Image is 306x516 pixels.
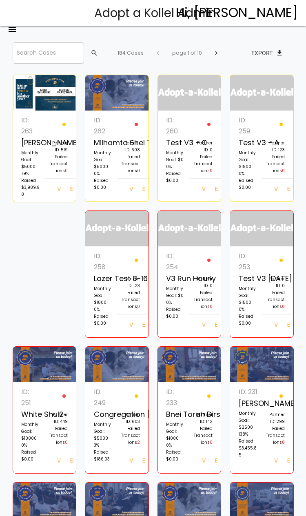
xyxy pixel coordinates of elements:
p: Partner ID: 0 [193,140,212,153]
p: ID: 251 [21,386,40,408]
p: Monthly Goal: $1500 [239,285,257,306]
p: Partner ID: 123 [121,275,140,289]
h4: Hi, [PERSON_NAME] [176,5,298,20]
p: Failed Transactions [193,289,212,310]
a: Partner ID: 0 Failed Transactions0 [189,250,217,314]
p: ID: 259 [239,115,257,137]
span: 0 [210,168,213,174]
p: [PERSON_NAME] [21,137,40,149]
a: Partner ID: 449 Failed Transactions0 [44,386,72,450]
a: Partner ID: 519 Failed Transactions0 [44,115,72,178]
p: page 1 of 10 [172,49,202,58]
p: Monthly Goal: $0 [166,149,185,163]
a: Edit [136,319,149,333]
a: Edit [281,319,294,333]
a: Edit [281,454,294,469]
a: Partner ID: 123 Failed Transactions0 [117,250,144,314]
p: Partner ID: 608 [121,140,140,153]
img: z9NQUo20Gg.X4VDNcvjTb.jpg [85,75,149,111]
p: Failed Transactions [121,153,140,174]
p: 0% Raised $0.00 [94,170,113,191]
a: View [195,454,208,469]
p: 0% Raised $0.00 [21,442,40,463]
span: search [91,46,98,60]
p: Monthly Goal: $1800 [239,149,257,170]
a: ID: 253 Test V3 [DATE] Monthly Goal: $1500 0% Raised $0.00 [234,250,262,331]
p: Partner ID: 142 [193,411,212,425]
p: Monthly Goal: $2500 [239,410,257,431]
p: 79% Raised $3,989.98 [21,170,40,198]
a: ID: 231 [PERSON_NAME] Monthly Goal: $2500 138% Raised $3,455.85 [234,386,262,463]
img: logonobg.png [230,211,293,246]
a: View [268,183,281,197]
p: Monthly Goal: $5000 [94,149,113,170]
p: ID: 254 [166,250,185,272]
a: Edit [64,183,77,197]
a: ID: 251 White Shul2 Monthly Goal: $10000 0% Raised $0.00 [17,386,44,467]
p: Test v3 - c [166,137,185,149]
a: View [51,183,64,197]
a: Edit [64,454,77,469]
img: MXEQqoZPwO.sv5M4pC8Sb.jpg [158,347,221,382]
p: Failed Transactions [49,153,67,174]
p: v3 run hourly [166,272,185,285]
a: View [123,183,136,197]
span: 0 [210,439,213,445]
button: search [84,46,103,60]
p: Partner ID: 123 [266,140,285,153]
a: View [123,454,136,469]
a: View [195,319,208,333]
p: Monthly Goal: $10000 [21,421,40,442]
img: 6GPLfb0Mk4.zBtvR2DLF4.png [13,347,76,382]
a: Edit [281,183,294,197]
p: Partner ID: 449 [49,411,67,425]
p: ID: 262 [94,115,113,137]
p: 138% Raised $3,455.85 [239,431,257,458]
p: 184 Cases [118,49,144,58]
a: ID: 259 Test v3 - A Monthly Goal: $1800 0% Raised $0.00 [234,115,262,195]
a: ID: 249 Congregation [PERSON_NAME] Monthly Goal: $5000 3% Raised $186.03 [89,386,117,467]
p: White Shul2 [21,408,40,421]
p: Test v3 - A [239,137,257,149]
p: Failed Transactions [121,289,140,310]
a: Edit [136,183,149,197]
a: Edit [208,183,222,197]
p: 0% Raised $0.00 [239,170,257,191]
span: chevron_right [213,46,220,60]
img: nqT0rzcf2C.M5AQECmsOx.jpg [85,347,149,382]
p: Failed Transactions [266,289,285,310]
a: View [195,183,208,197]
span: 0 [210,303,213,310]
p: [PERSON_NAME] [239,397,257,410]
img: I2vVEkmzLd.fvn3D5NTra.png [13,75,76,111]
p: Failed Transactions [193,425,212,446]
button: Exportfile_download [245,46,290,60]
span: 0 [282,168,285,174]
a: Partner ID: 123 Failed Transactions0 [262,115,289,178]
p: ID: 233 [166,386,185,408]
a: Partner ID: 142 Failed Transactions0 [189,386,217,450]
p: Failed Transactions [49,425,67,446]
p: Partner ID: 0 [266,275,285,289]
a: menu [7,16,17,42]
p: ID: 253 [239,250,257,272]
p: 0% Raised $0.00 [166,163,185,184]
a: Partner ID: 299 Failed Transactions0 [262,386,289,450]
a: ID: 254 v3 run hourly Monthly Goal: $0 0% Raised $0.00 [162,250,189,324]
p: Partner ID: 0 [193,275,212,289]
p: Test V3 [DATE] [239,272,257,285]
p: Failed Transactions [266,153,285,174]
a: ID: 260 Test v3 - c Monthly Goal: $0 0% Raised $0.00 [162,115,189,188]
p: 0% Raised $0.00 [166,442,185,463]
p: 0% Raised $0.00 [166,299,185,320]
img: u0VoB9Uliv.XnN1VgpEBM.jpg [230,347,293,382]
p: Failed Transactions [266,425,285,446]
a: ID: 258 Lazer Test 8-16 Monthly Goal: $1800 0% Raised $0.00 [89,250,117,331]
a: Edit [208,454,222,469]
p: Failed Transactions [121,425,140,446]
span: file_download [276,46,283,60]
p: ID: 258 [94,250,113,272]
p: 3% Raised $186.03 [94,442,113,463]
a: View [123,319,136,333]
